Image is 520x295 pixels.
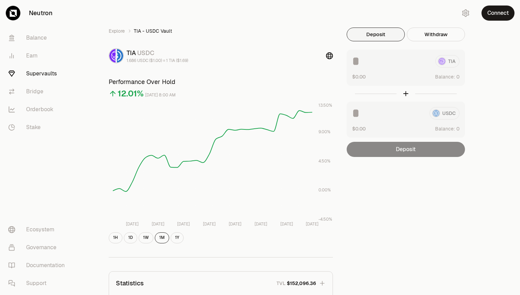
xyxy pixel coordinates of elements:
[126,221,139,227] tspan: [DATE]
[481,6,514,21] button: Connect
[3,239,74,256] a: Governance
[152,221,164,227] tspan: [DATE]
[3,47,74,65] a: Earn
[435,125,455,132] span: Balance:
[127,58,188,63] div: 1.686 USDC ($1.00) = 1 TIA ($1.69)
[229,221,241,227] tspan: [DATE]
[254,221,267,227] tspan: [DATE]
[109,28,333,34] nav: breadcrumb
[139,232,153,243] button: 1W
[145,91,176,99] div: [DATE] 8:00 AM
[347,28,405,41] button: Deposit
[117,49,123,63] img: USDC Logo
[124,232,137,243] button: 1D
[118,88,144,99] div: 12.01%
[3,65,74,83] a: Supervaults
[109,77,333,87] h3: Performance Over Hold
[3,221,74,239] a: Ecosystem
[109,272,333,295] button: StatisticsTVL$152,096.36
[3,118,74,136] a: Stake
[352,73,366,80] button: $0.00
[306,221,318,227] tspan: [DATE]
[280,221,293,227] tspan: [DATE]
[177,221,190,227] tspan: [DATE]
[109,232,122,243] button: 1H
[171,232,184,243] button: 1Y
[318,187,331,193] tspan: 0.00%
[318,103,332,108] tspan: 13.50%
[155,232,169,243] button: 1M
[3,101,74,118] a: Orderbook
[3,29,74,47] a: Balance
[203,221,216,227] tspan: [DATE]
[137,49,154,57] span: USDC
[109,49,116,63] img: TIA Logo
[318,217,332,222] tspan: -4.50%
[352,125,366,132] button: $0.00
[3,83,74,101] a: Bridge
[318,158,331,164] tspan: 4.50%
[134,28,172,34] span: TIA - USDC Vault
[116,278,144,288] p: Statistics
[3,274,74,292] a: Support
[3,256,74,274] a: Documentation
[435,73,455,80] span: Balance:
[109,28,125,34] a: Explore
[407,28,465,41] button: Withdraw
[318,129,331,135] tspan: 9.00%
[287,280,316,287] span: $152,096.36
[277,280,285,287] p: TVL
[127,48,188,58] div: TIA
